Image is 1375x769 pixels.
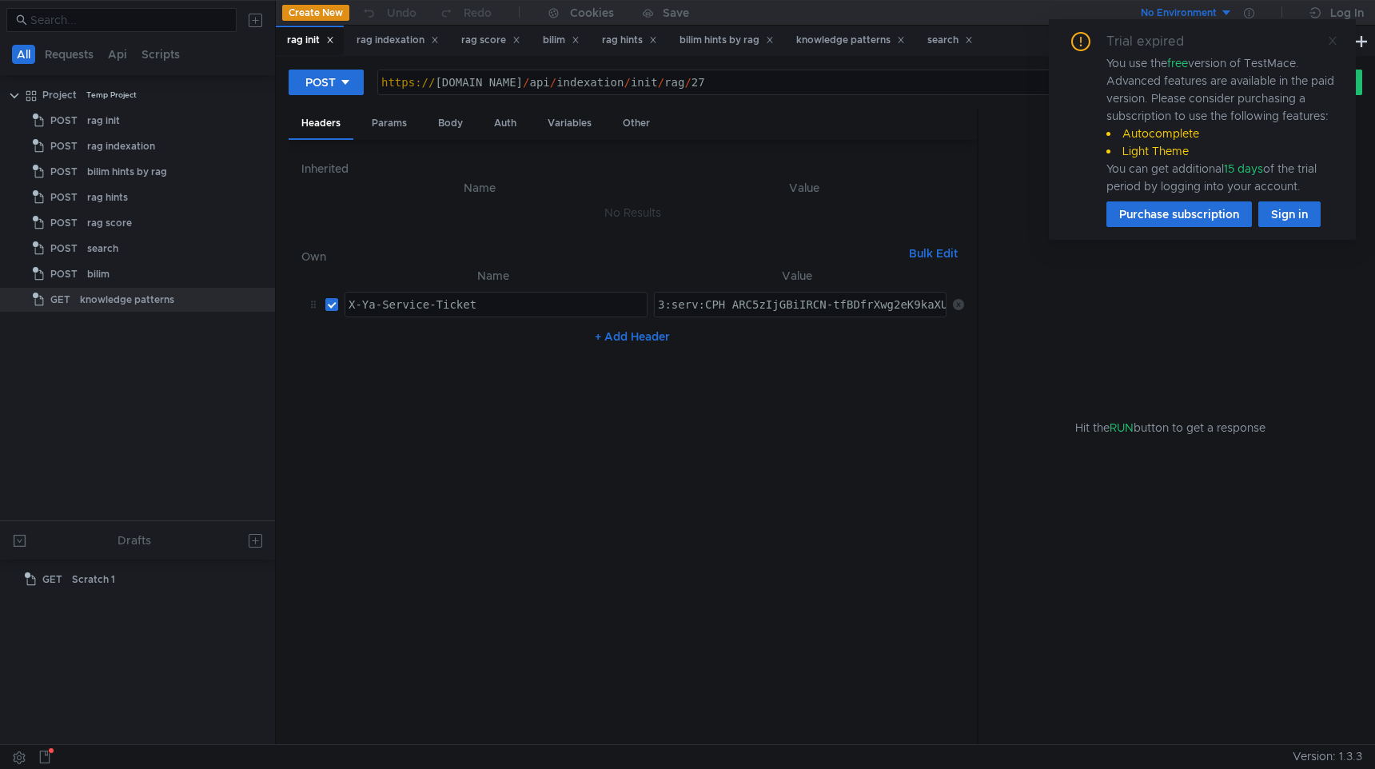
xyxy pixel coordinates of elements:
[1110,420,1134,435] span: RUN
[301,247,903,266] h6: Own
[42,83,77,107] div: Project
[12,45,35,64] button: All
[543,32,580,49] div: bilim
[604,205,661,220] nz-embed-empty: No Results
[50,134,78,158] span: POST
[648,266,947,285] th: Value
[602,32,657,49] div: rag hints
[1141,6,1217,21] div: No Environment
[314,178,645,197] th: Name
[425,109,476,138] div: Body
[80,288,174,312] div: knowledge patterns
[87,237,118,261] div: search
[680,32,774,49] div: bilim hints by rag
[570,3,614,22] div: Cookies
[50,185,78,209] span: POST
[1224,161,1263,176] span: 15 days
[1106,125,1337,142] li: Autocomplete
[1106,160,1337,195] div: You can get additional of the trial period by logging into your account.
[87,211,132,235] div: rag score
[289,109,353,140] div: Headers
[1330,3,1364,22] div: Log In
[50,160,78,184] span: POST
[796,32,905,49] div: knowledge patterns
[287,32,334,49] div: rag init
[645,178,964,197] th: Value
[1106,142,1337,160] li: Light Theme
[50,211,78,235] span: POST
[338,266,648,285] th: Name
[72,568,115,592] div: Scratch 1
[1075,419,1265,436] span: Hit the button to get a response
[87,262,110,286] div: bilim
[663,7,689,18] div: Save
[428,1,503,25] button: Redo
[87,134,155,158] div: rag indexation
[50,109,78,133] span: POST
[1293,745,1362,768] span: Version: 1.3.3
[50,237,78,261] span: POST
[1258,201,1321,227] button: Sign in
[387,3,416,22] div: Undo
[903,244,964,263] button: Bulk Edit
[927,32,973,49] div: search
[461,32,520,49] div: rag score
[282,5,349,21] button: Create New
[87,160,167,184] div: bilim hints by rag
[535,109,604,138] div: Variables
[359,109,420,138] div: Params
[118,531,151,550] div: Drafts
[50,288,70,312] span: GET
[1106,201,1252,227] button: Purchase subscription
[1106,32,1203,51] div: Trial expired
[1167,56,1188,70] span: free
[349,1,428,25] button: Undo
[610,109,663,138] div: Other
[40,45,98,64] button: Requests
[87,109,120,133] div: rag init
[357,32,439,49] div: rag indexation
[481,109,529,138] div: Auth
[1106,54,1337,195] div: You use the version of TestMace. Advanced features are available in the paid version. Please cons...
[30,11,227,29] input: Search...
[103,45,132,64] button: Api
[137,45,185,64] button: Scripts
[588,327,676,346] button: + Add Header
[301,159,964,178] h6: Inherited
[289,70,364,95] button: POST
[86,83,137,107] div: Temp Project
[305,74,336,91] div: POST
[50,262,78,286] span: POST
[464,3,492,22] div: Redo
[42,568,62,592] span: GET
[87,185,128,209] div: rag hints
